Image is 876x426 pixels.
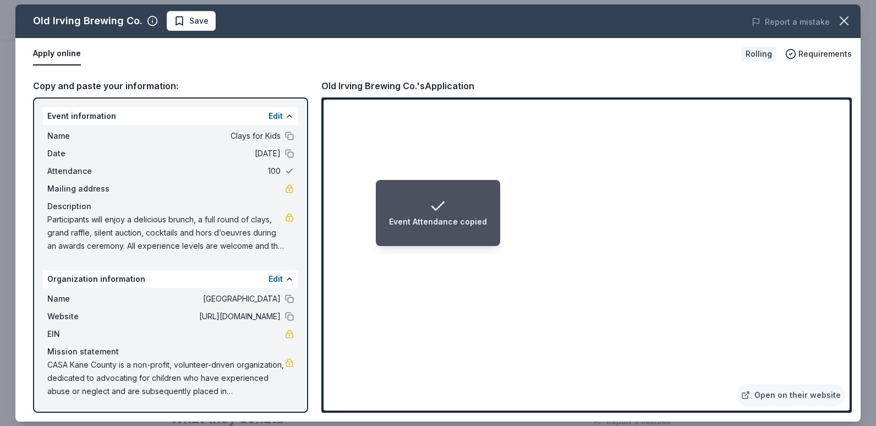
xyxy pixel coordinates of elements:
span: CASA Kane County is a non-profit, volunteer-driven organization, dedicated to advocating for chil... [47,358,285,398]
div: Rolling [741,46,776,62]
button: Requirements [785,47,852,61]
span: [DATE] [121,147,281,160]
div: Mission statement [47,345,294,358]
span: Clays for Kids [121,129,281,143]
span: EIN [47,327,121,341]
span: Name [47,129,121,143]
div: Event information [43,107,298,125]
button: Apply online [33,42,81,65]
span: Requirements [798,47,852,61]
span: Name [47,292,121,305]
div: Event Attendance copied [389,215,487,228]
span: Website [47,310,121,323]
div: Organization information [43,270,298,288]
span: Date [47,147,121,160]
a: Open on their website [737,384,845,406]
span: 100 [121,165,281,178]
div: Old Irving Brewing Co. [33,12,143,30]
div: Copy and paste your information: [33,79,308,93]
button: Save [167,11,216,31]
span: [URL][DOMAIN_NAME] [121,310,281,323]
button: Edit [269,272,283,286]
span: Attendance [47,165,121,178]
button: Report a mistake [752,15,830,29]
div: Description [47,200,294,213]
span: Save [189,14,209,28]
span: Mailing address [47,182,121,195]
button: Edit [269,110,283,123]
div: Old Irving Brewing Co.'s Application [321,79,474,93]
span: [GEOGRAPHIC_DATA] [121,292,281,305]
span: Participants will enjoy a delicious brunch, a full round of clays, grand raffle, silent auction, ... [47,213,285,253]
